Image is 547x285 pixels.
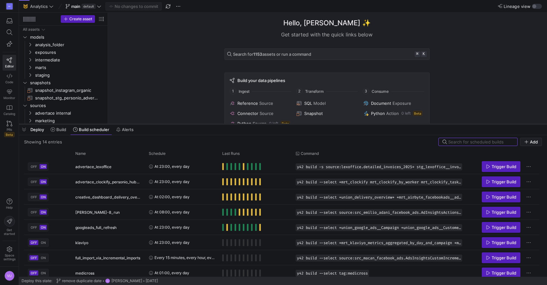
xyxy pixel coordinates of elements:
button: DocumentExposure [362,99,425,107]
span: Analytics [30,4,48,9]
span: [DATE] [146,279,158,283]
span: Beta [4,132,15,137]
span: Build your data pipelines [237,78,285,83]
button: Search for1153assets or run a command⌘k [224,48,430,60]
span: Get started [4,228,15,236]
span: Monitor [3,96,15,100]
div: Press SPACE to select this row. [22,26,105,33]
span: Source [260,111,273,116]
span: marketing [35,117,104,124]
span: PRs [7,128,12,131]
div: Press SPACE to select this row. [22,71,105,79]
div: Press SPACE to select this row. [22,48,105,56]
span: Document [371,101,391,106]
span: models [30,34,104,41]
button: Create asset [61,15,95,23]
div: Press SPACE to select this row. [22,102,105,109]
a: AV [3,1,16,12]
span: Editor [5,64,14,68]
button: maindefault [64,2,103,10]
span: main [71,4,80,9]
span: Code [5,80,13,84]
div: Press SPACE to select this row. [22,33,105,41]
span: snapshots [30,79,104,86]
span: sources [30,102,104,109]
button: Help [3,196,16,212]
span: Beta [413,111,422,116]
span: 0 left [269,121,278,126]
span: Model [313,101,326,106]
a: snapshot_instagram_organic​​​​​​​ [22,86,105,94]
a: Catalog [3,102,16,118]
div: Get started with the quick links below [224,31,430,38]
div: Press SPACE to select this row. [22,56,105,64]
span: Action [386,111,399,116]
span: advertace internal [35,110,104,117]
span: default [82,4,96,9]
span: analysis_folder [35,41,104,48]
button: Snapshot [295,110,358,117]
span: Source [253,121,267,126]
button: ConnectorSource [229,110,292,117]
span: Snapshot [304,111,323,116]
span: Exposure [393,101,411,106]
span: 🐱 [23,4,28,9]
div: Press SPACE to select this row. [22,41,105,48]
button: 🐱Analytics [22,2,55,10]
kbd: ⌘ [415,51,420,57]
div: Press SPACE to select this row. [22,64,105,71]
span: Catalog [3,112,15,116]
a: Editor [3,55,16,71]
h1: Hello, [PERSON_NAME] ✨ [283,18,371,28]
span: snapshot_stg_personio_advertace__employees​​​​​​​ [35,94,98,102]
button: remove duplicate dateVU[PERSON_NAME][DATE] [55,277,160,285]
a: Spacesettings [3,244,16,264]
span: Python [371,111,385,116]
button: ReferenceSource [229,99,292,107]
span: Beta [281,121,290,126]
span: Source [259,101,273,106]
a: Code [3,71,16,86]
kbd: k [421,51,427,57]
div: Press SPACE to select this row. [22,94,105,102]
button: SQLModel [295,99,358,107]
span: remove duplicate date [62,279,102,283]
div: Press SPACE to select this row. [22,117,105,124]
div: Press SPACE to select this row. [22,86,105,94]
span: [PERSON_NAME] [111,279,142,283]
span: SQL [304,101,312,106]
div: Press SPACE to select this row. [22,79,105,86]
div: All assets [23,27,40,32]
button: PythonSource0 leftBeta [229,120,292,127]
span: Create asset [69,17,92,21]
span: Space settings [3,253,16,261]
span: marts [35,64,104,71]
span: exposures [35,49,104,56]
a: snapshot_stg_personio_advertace__employees​​​​​​​ [22,94,105,102]
div: Press SPACE to select this row. [22,109,105,117]
span: staging [35,72,104,79]
button: VU [3,269,16,282]
button: Getstarted [3,213,16,238]
div: VU [105,278,110,283]
button: PythonAction0 leftBeta [362,110,425,117]
span: intermediate [35,56,104,64]
a: PRsBeta [3,118,16,140]
span: Search for assets or run a command [233,52,311,57]
div: VU [4,271,15,281]
span: snapshot_instagram_organic​​​​​​​ [35,87,98,94]
span: Reference [237,101,258,106]
strong: 1153 [253,52,262,57]
div: AV [6,3,13,9]
a: Monitor [3,86,16,102]
span: Python [237,121,251,126]
span: Connector [237,111,258,116]
span: Help [5,206,13,209]
span: 0 left [401,111,411,116]
span: Lineage view [504,4,531,9]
